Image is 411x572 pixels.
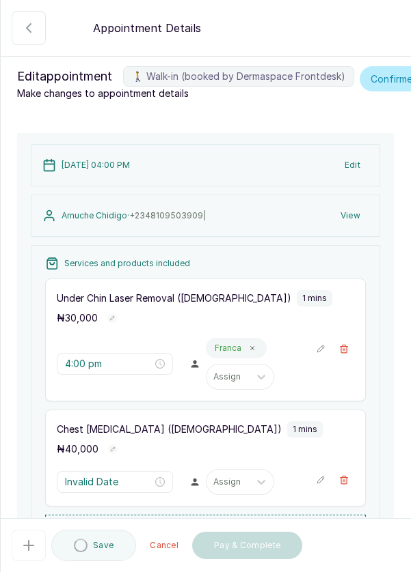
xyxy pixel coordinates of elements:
input: Select time [65,356,153,371]
p: Appointment Details [93,20,201,36]
button: Add new [45,515,366,541]
p: Amuche Chidigo · [62,210,206,221]
p: Services and products included [64,258,190,269]
button: View [332,203,369,228]
button: Save [51,530,136,561]
span: 40,000 [65,443,98,455]
span: +234 8109503909 | [129,210,206,220]
p: 1 mins [293,424,317,435]
p: ₦ [57,311,98,325]
span: 30,000 [65,312,98,324]
p: ₦ [57,442,98,456]
input: Select time [65,474,153,489]
button: Cancel [142,532,187,559]
p: 1 mins [302,293,327,304]
label: 🚶 Walk-in (booked by Dermaspace Frontdesk) [123,66,354,87]
p: [DATE] 04:00 PM [62,160,130,171]
span: Edit appointment [17,67,112,86]
p: Make changes to appointment details [17,87,354,100]
button: Edit [336,153,369,177]
p: Chest [MEDICAL_DATA] ([DEMOGRAPHIC_DATA]) [57,423,282,436]
p: Under Chin Laser Removal ([DEMOGRAPHIC_DATA]) [57,291,291,305]
button: Pay & Complete [192,532,302,559]
p: Franca [215,343,241,354]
